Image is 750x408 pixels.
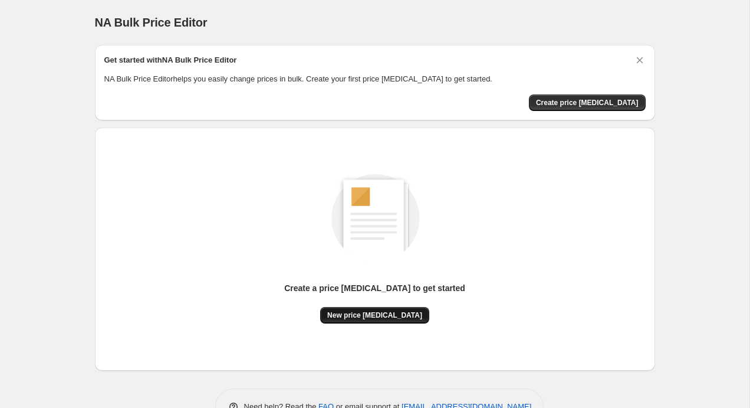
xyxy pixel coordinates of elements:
span: New price [MEDICAL_DATA] [327,311,422,320]
span: NA Bulk Price Editor [95,16,208,29]
button: New price [MEDICAL_DATA] [320,307,429,324]
p: Create a price [MEDICAL_DATA] to get started [284,282,465,294]
button: Dismiss card [634,54,646,66]
p: NA Bulk Price Editor helps you easily change prices in bulk. Create your first price [MEDICAL_DAT... [104,73,646,85]
h2: Get started with NA Bulk Price Editor [104,54,237,66]
span: Create price [MEDICAL_DATA] [536,98,639,107]
button: Create price change job [529,94,646,111]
